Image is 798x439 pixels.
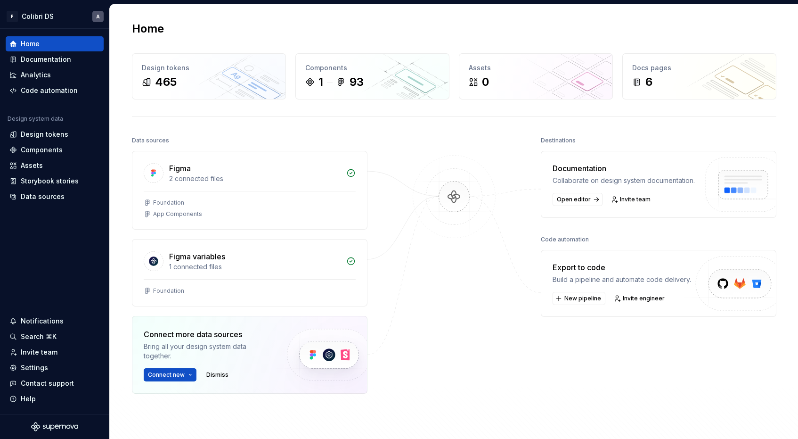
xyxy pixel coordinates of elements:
[553,292,605,305] button: New pipeline
[459,53,613,99] a: Assets0
[132,21,164,36] h2: Home
[6,376,104,391] button: Contact support
[202,368,233,381] button: Dismiss
[206,371,228,379] span: Dismiss
[6,127,104,142] a: Design tokens
[21,39,40,49] div: Home
[622,53,776,99] a: Docs pages6
[169,174,341,183] div: 2 connected files
[21,348,57,357] div: Invite team
[21,316,64,326] div: Notifications
[305,63,440,73] div: Components
[169,163,191,174] div: Figma
[6,391,104,406] button: Help
[153,199,184,207] div: Foundation
[96,13,100,20] div: A
[6,189,104,204] a: Data sources
[6,158,104,173] a: Assets
[611,292,669,305] a: Invite engineer
[6,360,104,375] a: Settings
[6,52,104,67] a: Documentation
[469,63,603,73] div: Assets
[21,379,74,388] div: Contact support
[645,75,652,90] div: 6
[6,345,104,360] a: Invite team
[132,53,286,99] a: Design tokens465
[21,192,65,201] div: Data sources
[6,83,104,98] a: Code automation
[557,196,591,203] span: Open editor
[21,394,36,404] div: Help
[21,86,78,95] div: Code automation
[132,151,367,230] a: Figma2 connected filesFoundationApp Components
[608,193,655,206] a: Invite team
[632,63,766,73] div: Docs pages
[21,363,48,373] div: Settings
[21,70,51,80] div: Analytics
[6,314,104,329] button: Notifications
[153,210,202,218] div: App Components
[553,176,695,185] div: Collaborate on design system documentation.
[350,75,364,90] div: 93
[6,329,104,344] button: Search ⌘K
[144,329,271,340] div: Connect more data sources
[21,130,68,139] div: Design tokens
[564,295,601,302] span: New pipeline
[2,6,107,26] button: PColibri DSA
[541,233,589,246] div: Code automation
[132,134,169,147] div: Data sources
[31,422,78,431] svg: Supernova Logo
[7,11,18,22] div: P
[21,55,71,64] div: Documentation
[553,275,691,284] div: Build a pipeline and automate code delivery.
[22,12,54,21] div: Colibri DS
[620,196,651,203] span: Invite team
[482,75,489,90] div: 0
[553,193,603,206] a: Open editor
[148,371,185,379] span: Connect new
[553,262,691,273] div: Export to code
[21,145,63,155] div: Components
[21,161,43,170] div: Assets
[142,63,276,73] div: Design tokens
[21,332,57,341] div: Search ⌘K
[553,163,695,174] div: Documentation
[8,115,63,123] div: Design system data
[153,287,184,295] div: Foundation
[6,67,104,83] a: Analytics
[295,53,449,99] a: Components193
[144,342,271,361] div: Bring all your design system data together.
[318,75,323,90] div: 1
[6,174,104,189] a: Storybook stories
[541,134,576,147] div: Destinations
[132,239,367,306] a: Figma variables1 connected filesFoundation
[169,262,341,272] div: 1 connected files
[6,142,104,157] a: Components
[155,75,177,90] div: 465
[623,295,665,302] span: Invite engineer
[6,36,104,51] a: Home
[21,176,79,186] div: Storybook stories
[144,368,196,381] button: Connect new
[169,251,225,262] div: Figma variables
